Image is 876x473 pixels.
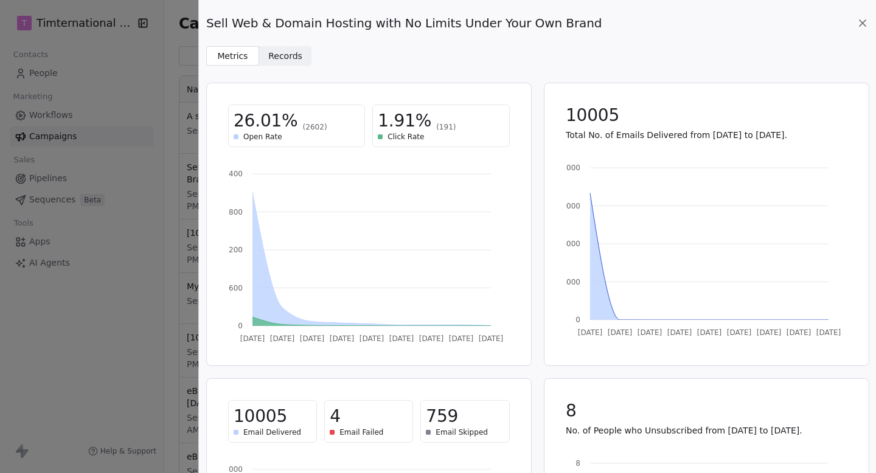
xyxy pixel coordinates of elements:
span: Open Rate [243,132,282,142]
tspan: 1200 [224,246,243,254]
span: Email Failed [339,427,383,437]
span: 10005 [566,105,619,126]
tspan: [DATE] [389,334,414,343]
span: Email Delivered [243,427,301,437]
span: 4 [330,406,341,427]
tspan: [DATE] [300,334,325,343]
span: Records [268,50,302,63]
tspan: [DATE] [816,328,841,337]
span: (191) [436,122,456,132]
tspan: [DATE] [577,328,602,337]
span: (2602) [303,122,327,132]
tspan: [DATE] [756,328,781,337]
tspan: [DATE] [419,334,444,343]
tspan: [DATE] [270,334,295,343]
tspan: [DATE] [479,334,504,343]
tspan: [DATE] [637,328,662,337]
tspan: [DATE] [240,334,265,343]
tspan: [DATE] [667,328,692,337]
tspan: [DATE] [786,328,811,337]
tspan: [DATE] [360,334,384,343]
tspan: [DATE] [726,328,751,337]
span: Click Rate [388,132,424,142]
tspan: [DATE] [607,328,632,337]
tspan: 1800 [224,208,243,216]
p: Total No. of Emails Delivered from [DATE] to [DATE]. [566,129,847,141]
span: 10005 [234,406,287,427]
tspan: 6000 [561,240,580,248]
tspan: 0 [575,316,580,324]
tspan: 9000 [561,202,580,210]
tspan: [DATE] [697,328,721,337]
tspan: [DATE] [330,334,355,343]
tspan: 3000 [561,278,580,286]
span: 26.01% [234,110,298,132]
tspan: 600 [229,284,243,292]
span: Email Skipped [436,427,488,437]
p: No. of People who Unsubscribed from [DATE] to [DATE]. [566,424,847,437]
tspan: 2400 [224,170,243,178]
span: 8 [566,400,577,422]
tspan: [DATE] [449,334,474,343]
tspan: 12000 [557,164,580,172]
span: Sell Web & Domain Hosting with No Limits Under Your Own Brand [206,15,602,32]
span: 1.91% [378,110,431,132]
tspan: 0 [238,322,243,330]
tspan: 8 [575,459,580,468]
span: 759 [426,406,458,427]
